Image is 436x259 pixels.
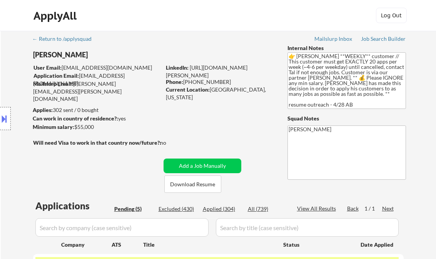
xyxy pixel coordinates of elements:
div: no [160,139,182,147]
div: ATS [112,241,143,249]
div: Squad Notes [287,115,406,122]
div: Company [61,241,112,249]
button: Log Out [376,8,407,23]
button: Download Resume [164,175,221,193]
div: ApplyAll [33,9,79,22]
div: Internal Notes [287,44,406,52]
strong: LinkedIn: [166,64,189,71]
div: Back [347,205,359,212]
div: Pending (5) [114,205,153,213]
div: Applied (304) [203,205,241,213]
div: ← Return to /applysquad [32,36,99,42]
input: Search by company (case sensitive) [35,218,209,237]
div: Date Applied [361,241,394,249]
div: [GEOGRAPHIC_DATA], [US_STATE] [166,86,275,101]
strong: Current Location: [166,86,210,93]
div: Excluded (430) [159,205,197,213]
div: Title [143,241,276,249]
div: Next [382,205,394,212]
div: Applications [35,201,112,211]
a: Mailslurp Inbox [314,36,353,43]
div: View All Results [297,205,338,212]
div: Status [283,237,349,251]
div: All (739) [248,205,286,213]
input: Search by title (case sensitive) [216,218,399,237]
a: Job Search Builder [361,36,406,43]
div: 1 / 1 [364,205,382,212]
div: Mailslurp Inbox [314,36,353,42]
strong: Phone: [166,79,183,85]
div: [PHONE_NUMBER] [166,78,275,86]
a: ← Return to /applysquad [32,36,99,43]
div: Job Search Builder [361,36,406,42]
button: Add a Job Manually [164,159,241,173]
a: [URL][DOMAIN_NAME][PERSON_NAME] [166,64,247,79]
